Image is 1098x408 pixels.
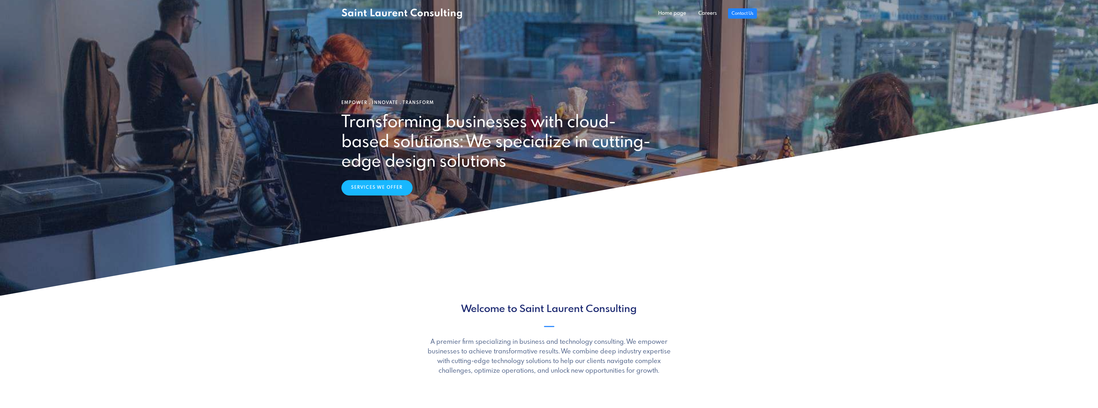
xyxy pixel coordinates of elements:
h2: Transforming businesses with cloud-based solutions: We specialize in cutting-edge design solutions [341,113,653,172]
p: A premier firm specializing in business and technology consulting. We empower businesses to achie... [424,337,674,376]
a: Home page [652,7,692,20]
a: Careers [692,7,723,20]
a: Contact Us [728,8,757,19]
h1: Empower . Innovate . Transform [341,100,757,105]
h2: Welcome to Saint Laurent Consulting [341,303,757,316]
a: Services We Offer [341,180,413,195]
